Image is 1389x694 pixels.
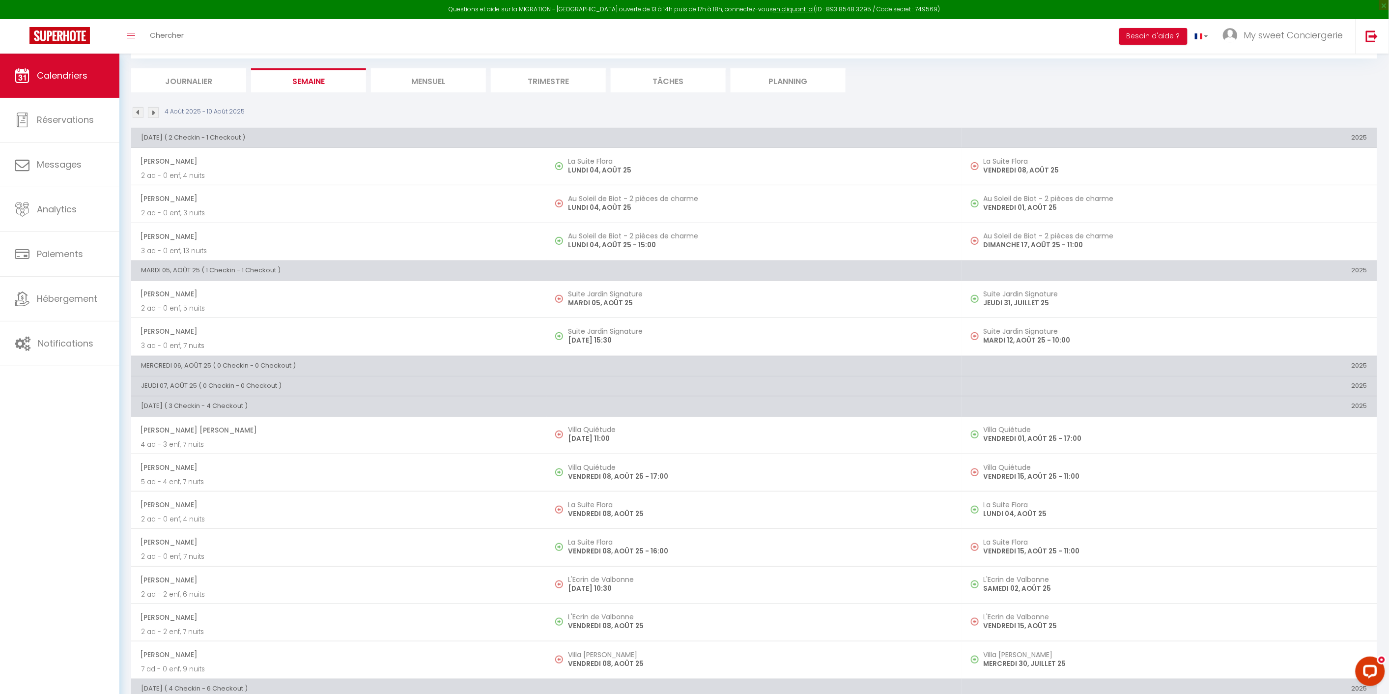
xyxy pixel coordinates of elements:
p: 2 ad - 0 enf, 3 nuits [141,208,537,218]
h5: Au Soleil de Biot - 2 pièces de charme [568,232,952,240]
button: Besoin d'aide ? [1119,28,1188,45]
th: 2025 [962,356,1377,376]
th: 2025 [962,260,1377,280]
li: Journalier [131,68,246,92]
span: Notifications [38,337,93,349]
img: NO IMAGE [971,656,979,664]
span: Paiements [37,248,83,260]
p: LUNDI 04, AOÛT 25 [568,202,952,213]
h5: Au Soleil de Biot - 2 pièces de charme [984,195,1367,202]
li: Planning [731,68,846,92]
p: 3 ad - 0 enf, 13 nuits [141,246,537,256]
img: NO IMAGE [971,468,979,476]
a: en cliquant ici [773,5,814,13]
li: Trimestre [491,68,606,92]
h5: Suite Jardin Signature [568,290,952,298]
h5: Villa [PERSON_NAME] [984,651,1367,659]
p: 7 ad - 0 enf, 9 nuits [141,664,537,674]
img: NO IMAGE [971,543,979,551]
h5: Villa Quiétude [984,463,1367,471]
p: VENDREDI 15, AOÛT 25 - 11:00 [984,546,1367,556]
h5: Suite Jardin Signature [984,290,1367,298]
img: NO IMAGE [971,580,979,588]
img: ... [1223,28,1238,43]
span: [PERSON_NAME] [140,645,537,664]
p: 2 ad - 0 enf, 4 nuits [141,514,537,524]
img: NO IMAGE [555,431,563,438]
th: 2025 [962,128,1377,147]
p: 4 Août 2025 - 10 Août 2025 [165,107,245,116]
p: VENDREDI 15, AOÛT 25 [984,621,1367,631]
span: [PERSON_NAME] [140,152,537,171]
span: [PERSON_NAME] [140,608,537,627]
h5: L'Ecrin de Valbonne [984,576,1367,583]
span: [PERSON_NAME] [140,322,537,341]
span: [PERSON_NAME] [PERSON_NAME] [140,421,537,439]
p: DIMANCHE 17, AOÛT 25 - 11:00 [984,240,1367,250]
h5: Suite Jardin Signature [984,327,1367,335]
p: VENDREDI 08, AOÛT 25 [568,621,952,631]
a: Chercher [142,19,191,54]
span: Hébergement [37,292,97,305]
h5: La Suite Flora [568,538,952,546]
p: 3 ad - 0 enf, 7 nuits [141,341,537,351]
p: [DATE] 11:00 [568,434,952,444]
h5: La Suite Flora [568,157,952,165]
p: MARDI 05, AOÛT 25 [568,298,952,308]
span: [PERSON_NAME] [140,285,537,303]
th: MERCREDI 06, AOÛT 25 ( 0 Checkin - 0 Checkout ) [131,356,962,376]
h5: Villa Quiétude [984,426,1367,434]
p: 2 ad - 0 enf, 7 nuits [141,551,537,562]
img: NO IMAGE [971,237,979,245]
p: VENDREDI 08, AOÛT 25 [984,165,1367,175]
span: [PERSON_NAME] [140,533,537,551]
th: 2025 [962,376,1377,396]
h5: Villa Quiétude [568,426,952,434]
p: 4 ad - 3 enf, 7 nuits [141,439,537,450]
span: [PERSON_NAME] [140,495,537,514]
span: [PERSON_NAME] [140,458,537,477]
p: VENDREDI 15, AOÛT 25 - 11:00 [984,471,1367,482]
p: [DATE] 10:30 [568,583,952,594]
th: MARDI 05, AOÛT 25 ( 1 Checkin - 1 Checkout ) [131,260,962,280]
span: My sweet Conciergerie [1244,29,1343,41]
img: NO IMAGE [555,295,563,303]
img: logout [1366,30,1378,42]
p: VENDREDI 01, AOÛT 25 [984,202,1367,213]
th: [DATE] ( 2 Checkin - 1 Checkout ) [131,128,962,147]
p: [DATE] 15:30 [568,335,952,346]
p: SAMEDI 02, AOÛT 25 [984,583,1367,594]
h5: L'Ecrin de Valbonne [568,576,952,583]
img: NO IMAGE [971,618,979,626]
th: 2025 [962,397,1377,416]
h5: La Suite Flora [984,538,1367,546]
li: Mensuel [371,68,486,92]
p: 5 ad - 4 enf, 7 nuits [141,477,537,487]
img: NO IMAGE [555,506,563,514]
p: VENDREDI 01, AOÛT 25 - 17:00 [984,434,1367,444]
h5: L'Ecrin de Valbonne [984,613,1367,621]
p: 2 ad - 0 enf, 5 nuits [141,303,537,314]
p: 2 ad - 2 enf, 6 nuits [141,589,537,600]
p: VENDREDI 08, AOÛT 25 [568,509,952,519]
img: NO IMAGE [971,431,979,438]
span: Réservations [37,114,94,126]
img: NO IMAGE [555,656,563,664]
p: VENDREDI 08, AOÛT 25 - 17:00 [568,471,952,482]
p: JEUDI 31, JUILLET 25 [984,298,1367,308]
span: Messages [37,158,82,171]
p: MARDI 12, AOÛT 25 - 10:00 [984,335,1367,346]
img: NO IMAGE [555,200,563,207]
iframe: LiveChat chat widget [1348,653,1389,694]
img: NO IMAGE [971,295,979,303]
span: Chercher [150,30,184,40]
img: NO IMAGE [971,506,979,514]
h5: La Suite Flora [568,501,952,509]
p: VENDREDI 08, AOÛT 25 - 16:00 [568,546,952,556]
p: LUNDI 04, AOÛT 25 [568,165,952,175]
a: ... My sweet Conciergerie [1216,19,1356,54]
p: LUNDI 04, AOÛT 25 - 15:00 [568,240,952,250]
h5: Villa [PERSON_NAME] [568,651,952,659]
span: [PERSON_NAME] [140,189,537,208]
